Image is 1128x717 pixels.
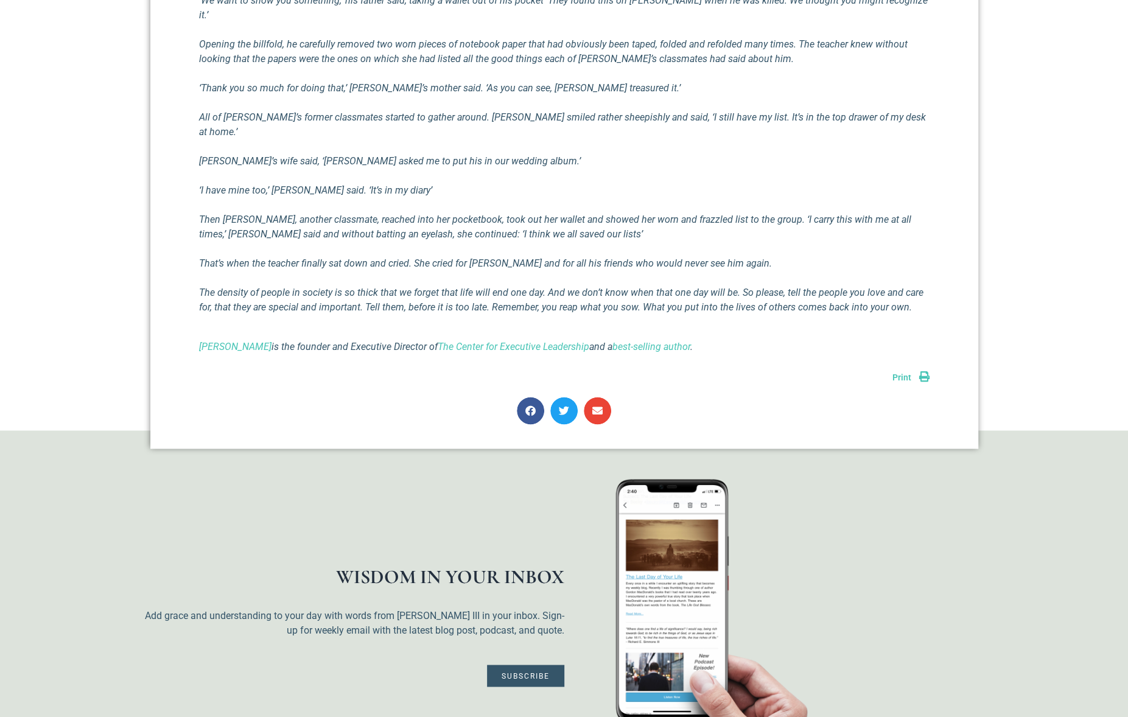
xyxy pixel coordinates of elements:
div: Share on facebook [517,397,544,424]
em: All of [PERSON_NAME]’s former classmates started to gather around. [PERSON_NAME] smiled rather sh... [199,111,926,138]
h1: WISDOM IN YOUR INBOX [144,567,564,587]
a: best-selling author [612,341,690,352]
em: [PERSON_NAME]’s wife said, ‘[PERSON_NAME] asked me to put his in our wedding album.’ [199,155,581,167]
em: ‘I have mine too,’ [PERSON_NAME] said. ‘It’s in my diary’ [199,184,432,196]
a: [PERSON_NAME] [199,341,271,352]
span: Print [892,372,911,382]
em: That’s when the teacher finally sat down and cried. She cried for [PERSON_NAME] and for all his f... [199,257,772,269]
em: ‘Thank you so much for doing that,’ [PERSON_NAME]’s mother said. ‘As you can see, [PERSON_NAME] t... [199,82,681,94]
a: The Center for Executive Leadership [438,341,589,352]
em: The density of people in society is so thick that we forget that life will end one day. And we do... [199,287,923,313]
i: is the founder and Executive Director of and a . [199,341,693,352]
a: Print [892,372,930,382]
p: Add grace and understanding to your day with words from [PERSON_NAME] III in your inbox. Sign-up ... [144,609,564,638]
em: Opening the billfold, he carefully removed two worn pieces of notebook paper that had obviously b... [199,38,908,65]
em: Then [PERSON_NAME], another classmate, reached into her pocketbook, took out her wallet and showe... [199,214,911,240]
span: Subscribe [502,672,550,679]
div: Share on twitter [550,397,578,424]
div: Share on email [584,397,611,424]
a: Subscribe [487,665,564,687]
